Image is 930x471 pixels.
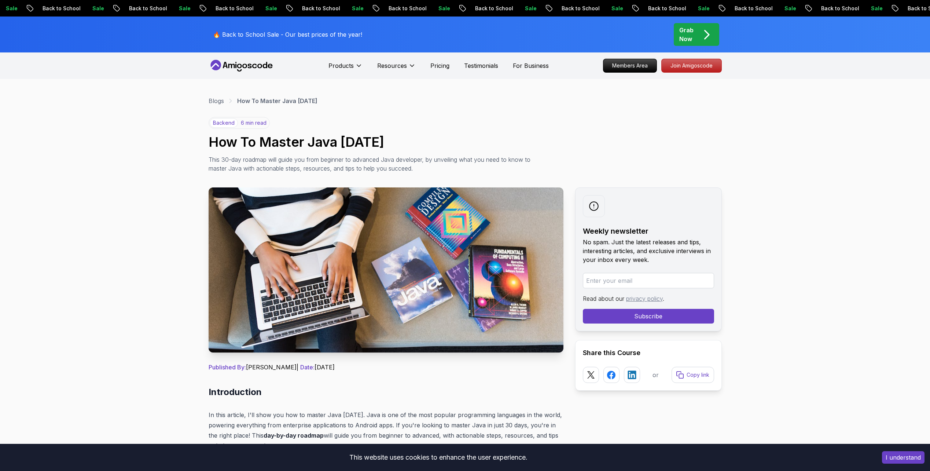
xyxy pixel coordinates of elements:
[464,61,498,70] a: Testimonials
[84,5,107,12] p: Sale
[209,96,224,105] a: Blogs
[603,59,657,72] p: Members Area
[377,61,416,76] button: Resources
[687,371,709,379] p: Copy link
[583,294,714,303] p: Read about our .
[237,96,317,105] p: How To Master Java [DATE]
[264,432,324,439] strong: day-by-day roadmap
[170,5,194,12] p: Sale
[553,5,603,12] p: Back to School
[209,364,246,371] span: Published By:
[380,5,430,12] p: Back to School
[209,363,563,372] p: [PERSON_NAME] | [DATE]
[207,5,257,12] p: Back to School
[34,5,84,12] p: Back to School
[300,364,315,371] span: Date:
[639,5,689,12] p: Back to School
[209,187,563,353] img: How To Master Java in 30 Days thumbnail
[726,5,776,12] p: Back to School
[626,295,663,302] a: privacy policy
[343,5,367,12] p: Sale
[583,238,714,264] p: No spam. Just the latest releases and tips, interesting articles, and exclusive interviews in you...
[653,370,659,379] p: or
[209,386,563,398] h2: Introduction
[513,61,549,70] a: For Business
[583,273,714,288] input: Enter your email
[679,26,694,43] p: Grab Now
[662,59,721,72] p: Join Amigoscode
[583,226,714,236] h2: Weekly newsletter
[241,119,266,127] p: 6 min read
[328,61,363,76] button: Products
[5,449,871,465] div: This website uses cookies to enhance the user experience.
[328,61,354,70] p: Products
[516,5,540,12] p: Sale
[377,61,407,70] p: Resources
[603,59,657,73] a: Members Area
[210,118,238,128] p: backend
[209,410,563,451] p: In this article, I'll show you how to master Java [DATE]. Java is one of the most popular program...
[603,5,626,12] p: Sale
[661,59,722,73] a: Join Amigoscode
[213,30,362,39] p: 🔥 Back to School Sale - Our best prices of the year!
[583,348,714,358] h2: Share this Course
[862,5,886,12] p: Sale
[882,451,925,464] button: Accept cookies
[583,309,714,324] button: Subscribe
[120,5,170,12] p: Back to School
[257,5,280,12] p: Sale
[466,5,516,12] p: Back to School
[430,5,453,12] p: Sale
[812,5,862,12] p: Back to School
[776,5,799,12] p: Sale
[689,5,713,12] p: Sale
[209,135,722,149] h1: How To Master Java [DATE]
[293,5,343,12] p: Back to School
[209,155,537,173] p: This 30-day roadmap will guide you from beginner to advanced Java developer, by unveiling what yo...
[430,61,449,70] a: Pricing
[672,367,714,383] button: Copy link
